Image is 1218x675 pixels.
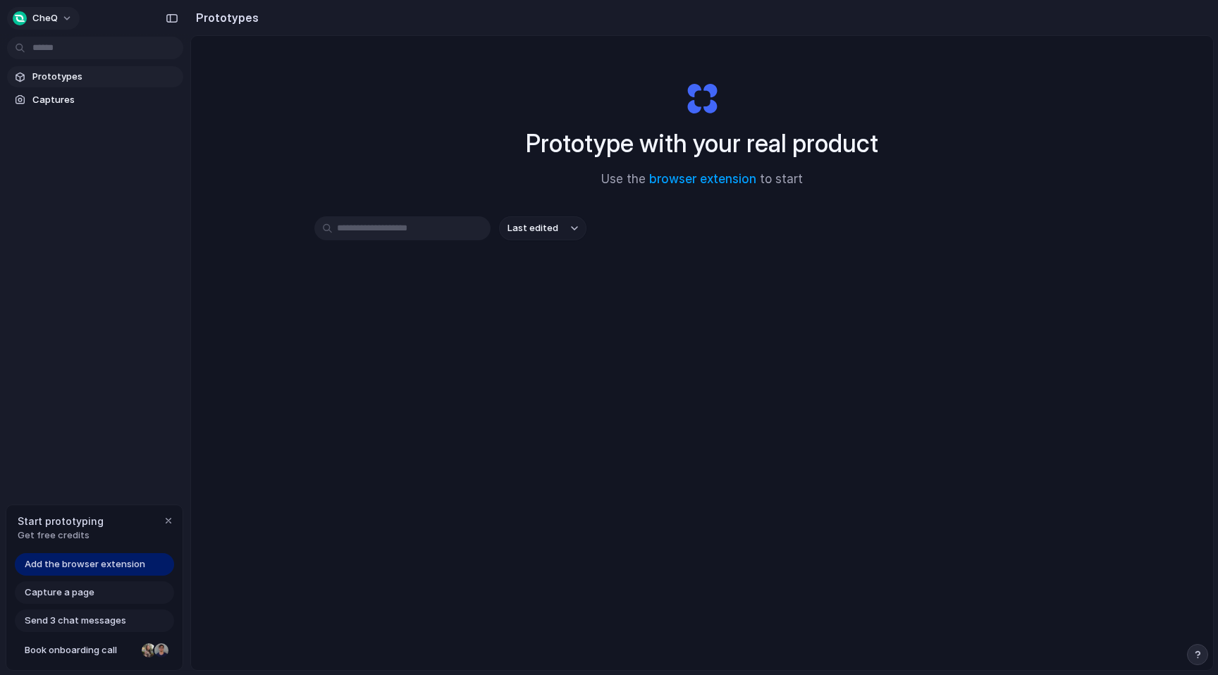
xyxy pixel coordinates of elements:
[140,642,157,659] div: Nicole Kubica
[7,89,183,111] a: Captures
[508,221,558,235] span: Last edited
[499,216,586,240] button: Last edited
[190,9,259,26] h2: Prototypes
[32,11,58,25] span: CheQ
[526,125,878,162] h1: Prototype with your real product
[25,614,126,628] span: Send 3 chat messages
[25,557,145,571] span: Add the browser extension
[32,70,178,84] span: Prototypes
[25,643,136,657] span: Book onboarding call
[649,172,756,186] a: browser extension
[7,66,183,87] a: Prototypes
[18,514,104,528] span: Start prototyping
[18,528,104,543] span: Get free credits
[25,586,94,600] span: Capture a page
[601,171,803,189] span: Use the to start
[153,642,170,659] div: Christian Iacullo
[32,93,178,107] span: Captures
[7,7,80,30] button: CheQ
[15,639,174,662] a: Book onboarding call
